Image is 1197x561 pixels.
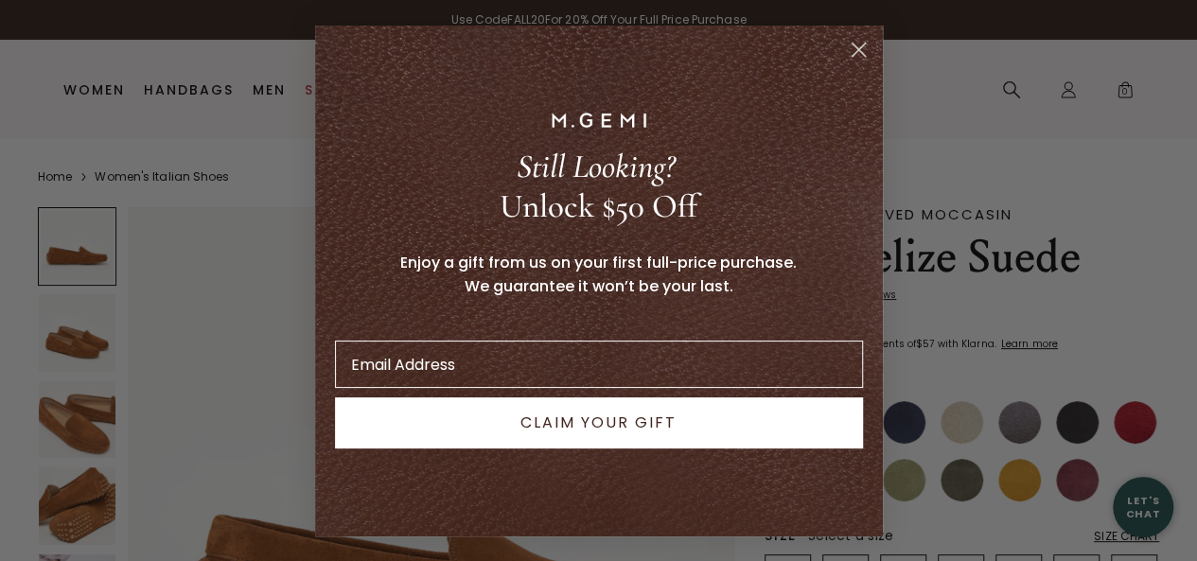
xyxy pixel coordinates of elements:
span: Unlock $50 Off [500,186,697,226]
button: CLAIM YOUR GIFT [335,397,863,448]
span: Still Looking? [517,147,675,186]
input: Email Address [335,341,863,388]
span: Enjoy a gift from us on your first full-price purchase. We guarantee it won’t be your last. [400,252,797,297]
img: M.GEMI [552,113,646,128]
button: Close dialog [842,33,875,66]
